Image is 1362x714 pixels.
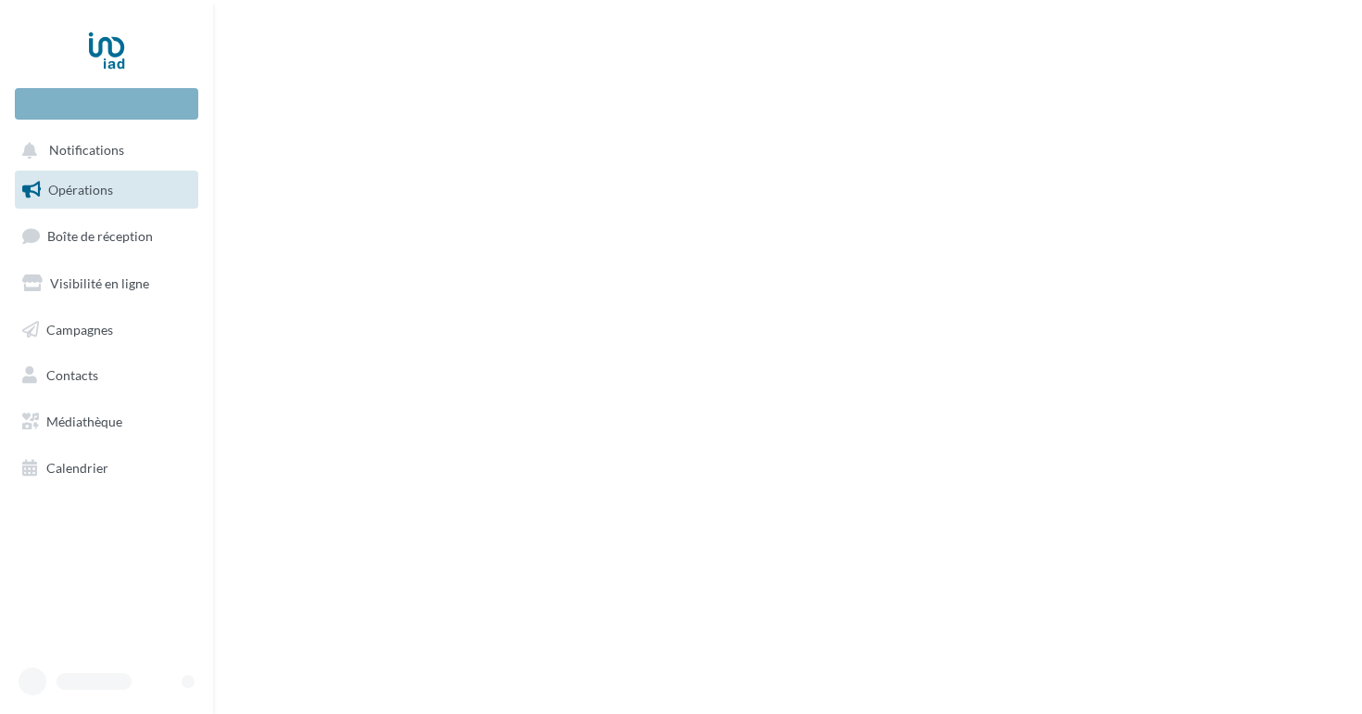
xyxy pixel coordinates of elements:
[11,449,202,488] a: Calendrier
[11,216,202,256] a: Boîte de réception
[49,143,124,159] span: Notifications
[46,321,113,337] span: Campagnes
[11,402,202,441] a: Médiathèque
[48,182,113,198] span: Opérations
[46,414,122,429] span: Médiathèque
[11,171,202,210] a: Opérations
[11,264,202,303] a: Visibilité en ligne
[46,460,108,476] span: Calendrier
[15,88,198,120] div: Nouvelle campagne
[50,275,149,291] span: Visibilité en ligne
[46,367,98,383] span: Contacts
[47,228,153,244] span: Boîte de réception
[11,356,202,395] a: Contacts
[11,311,202,350] a: Campagnes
